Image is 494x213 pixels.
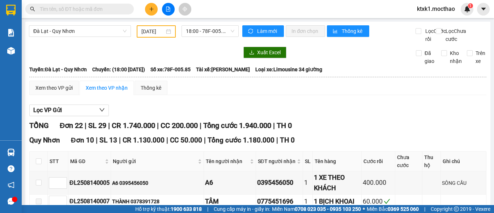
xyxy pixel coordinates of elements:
span: TH 0 [277,121,292,130]
th: STT [48,152,68,171]
img: solution-icon [7,29,15,37]
span: Lọc Chưa cước [443,27,467,43]
div: 0775451696 [257,196,302,206]
div: 1 BỊCH KHOAI [314,196,360,206]
span: Tổng cước 1.180.000 [208,136,274,144]
th: Cước rồi [362,152,395,171]
span: bar-chart [333,29,339,34]
td: TÂM [204,195,256,209]
span: Quy Nhơn [29,136,60,144]
span: SL 29 [88,121,106,130]
span: Miền Nam [272,205,361,213]
button: downloadXuất Excel [243,47,286,58]
td: 0775451696 [256,195,303,209]
th: Ghi chú [441,152,486,171]
span: message [8,198,14,205]
td: A6 [204,171,256,195]
div: THÀNH 0378391728 [112,197,203,205]
div: TÂM [205,196,255,206]
span: | [424,205,425,213]
span: Lọc Cước rồi [422,27,447,43]
span: notification [8,182,14,188]
span: Tên người nhận [206,157,248,165]
input: Tìm tên, số ĐT hoặc mã đơn [40,5,125,13]
span: caret-down [480,6,487,12]
span: Loại xe: Limousine 34 giường [255,65,322,73]
span: Xuất Excel [257,48,281,56]
div: A6 [205,178,255,188]
span: | [108,121,110,130]
b: Tuyến: Đà Lạt - Quy Nhơn [29,67,87,72]
span: search [30,7,35,12]
span: | [85,121,86,130]
div: ĐL2508140005 [69,178,110,187]
span: Đơn 22 [60,121,83,130]
img: logo-vxr [6,5,16,16]
span: download [249,50,254,56]
span: Đà Lạt - Quy Nhơn [33,26,127,37]
input: 14/08/2025 [141,27,165,35]
strong: 1900 633 818 [171,206,202,212]
button: aim [179,3,191,16]
button: plus [145,3,158,16]
span: copyright [454,206,459,212]
span: Chuyến: (18:00 [DATE]) [92,65,145,73]
span: Trên xe [473,49,488,65]
div: Xem theo VP gửi [35,84,73,92]
td: 0395456050 [256,171,303,195]
div: 60.000 [363,196,394,206]
span: CC 200.000 [161,121,198,130]
span: down [99,107,105,113]
span: sync [248,29,254,34]
div: 1 XE THEO KHÁCH [314,172,360,193]
span: plus [149,7,154,12]
span: Mã GD [70,157,103,165]
div: Xem theo VP nhận [86,84,128,92]
sup: 1 [468,3,473,8]
span: Miền Bắc [367,205,419,213]
span: Làm mới [257,27,278,35]
div: 400.000 [363,178,394,188]
span: ktxk1.mocthao [411,4,461,13]
span: | [273,121,275,130]
span: 18:00 - 78F-005.85 [186,26,234,37]
span: | [96,136,98,144]
span: file-add [166,7,171,12]
button: In đơn chọn [286,25,325,37]
span: CR 1.130.000 [123,136,165,144]
span: Tài xế: [PERSON_NAME] [196,65,250,73]
img: warehouse-icon [7,149,15,156]
div: SÔNG CẦU [442,179,485,187]
div: Thống kê [141,84,161,92]
span: | [200,121,201,130]
span: Lọc VP Gửi [33,106,62,115]
div: 1 [304,196,311,206]
span: Đã giao [422,49,437,65]
span: aim [182,7,187,12]
span: | [276,136,278,144]
img: warehouse-icon [7,47,15,55]
span: TỔNG [29,121,49,130]
strong: 0369 525 060 [388,206,419,212]
div: 0395456050 [257,178,302,188]
button: file-add [162,3,175,16]
div: 1 [304,178,311,188]
div: A6 0395456050 [112,179,203,187]
span: Tổng cước 1.940.000 [203,121,271,130]
img: icon-new-feature [464,6,470,12]
button: caret-down [477,3,490,16]
span: Số xe: 78F-005.85 [150,65,191,73]
button: bar-chartThống kê [327,25,369,37]
th: Thu hộ [422,152,441,171]
strong: 0708 023 035 - 0935 103 250 [295,206,361,212]
span: Cung cấp máy in - giấy in: [214,205,270,213]
span: SĐT người nhận [258,157,295,165]
th: SL [303,152,313,171]
span: Người gửi [113,157,196,165]
button: Lọc VP Gửi [29,105,109,116]
span: question-circle [8,165,14,172]
span: Kho nhận [447,49,465,65]
span: | [204,136,206,144]
th: Chưa cước [395,152,422,171]
span: ⚪️ [363,208,365,210]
